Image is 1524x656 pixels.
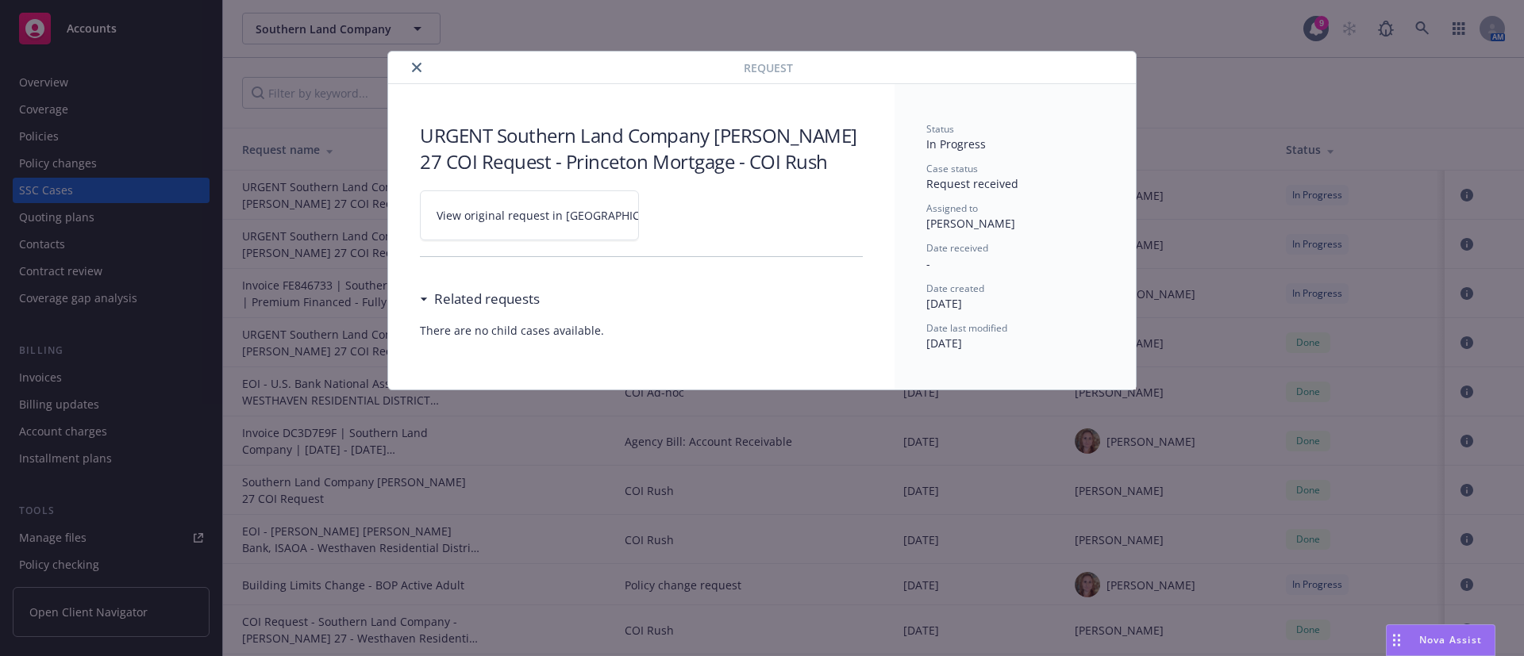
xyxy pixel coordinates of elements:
span: Assigned to [926,201,978,215]
button: Nova Assist [1386,624,1495,656]
span: In Progress [926,136,986,152]
span: There are no child cases available. [420,322,863,339]
span: [DATE] [926,336,962,351]
a: View original request in [GEOGRAPHIC_DATA] [420,190,639,240]
span: View original request in [GEOGRAPHIC_DATA] [437,207,677,224]
div: Related requests [420,289,540,309]
span: Date created [926,282,984,295]
span: Nova Assist [1419,633,1482,646]
span: Date received [926,241,988,255]
div: Drag to move [1387,625,1407,655]
h3: URGENT Southern Land Company [PERSON_NAME] 27 COI Request - Princeton Mortgage - COI Rush [420,122,863,175]
span: Case status [926,162,978,175]
span: [DATE] [926,296,962,311]
span: Date last modified [926,321,1007,335]
span: Request [744,59,793,76]
span: Request received [926,176,1018,191]
span: - [926,256,930,271]
h3: Related requests [434,289,540,309]
button: close [407,58,426,77]
span: Status [926,122,954,136]
span: [PERSON_NAME] [926,216,1015,231]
